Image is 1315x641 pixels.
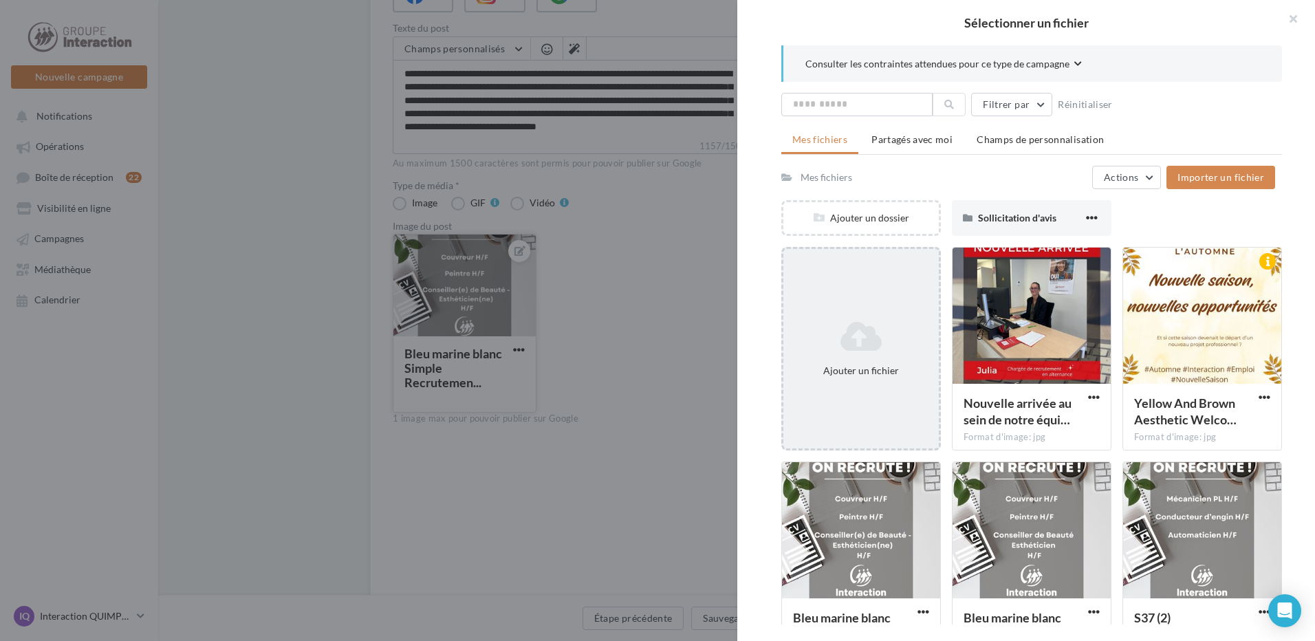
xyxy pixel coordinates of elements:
[964,395,1072,427] span: Nouvelle arrivée au sein de notre équipe ! (1)
[805,57,1069,71] span: Consulter les contraintes attendues pour ce type de campagne
[978,212,1056,224] span: Sollicitation d'avis
[801,171,852,184] div: Mes fichiers
[759,17,1293,29] h2: Sélectionner un fichier
[789,364,933,378] div: Ajouter un fichier
[1104,171,1138,183] span: Actions
[1177,171,1264,183] span: Importer un fichier
[964,431,1100,444] div: Format d'image: jpg
[1166,166,1275,189] button: Importer un fichier
[1134,431,1270,444] div: Format d'image: jpg
[783,211,939,225] div: Ajouter un dossier
[1052,96,1118,113] button: Réinitialiser
[977,133,1104,145] span: Champs de personnalisation
[871,133,953,145] span: Partagés avec moi
[792,133,847,145] span: Mes fichiers
[971,93,1052,116] button: Filtrer par
[1092,166,1161,189] button: Actions
[1134,395,1237,427] span: Yellow And Brown Aesthetic Welcome Autumn Poster
[1268,594,1301,627] div: Open Intercom Messenger
[805,56,1082,74] button: Consulter les contraintes attendues pour ce type de campagne
[1134,610,1171,625] span: S37 (2)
